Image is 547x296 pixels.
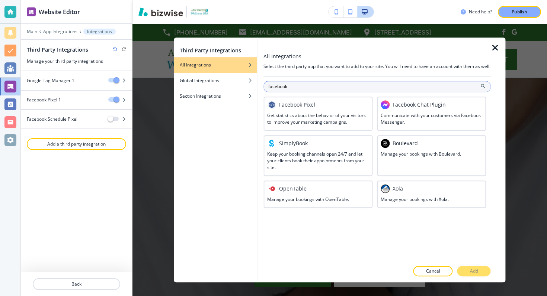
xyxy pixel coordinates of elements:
img: FACEBOOK_MESSENGER [381,100,390,109]
h4: Section Integrations [180,93,221,100]
div: Facebook Schedule PixelMissing Input. Please add your code. [21,110,132,129]
h3: Keep your booking channels open 24/7 and let your clients book their appointments from your site. [267,151,369,171]
p: Cancel [426,268,440,274]
div: SIMPLYBOOKSimplyBookKeep your booking channels open 24/7 and let your clients book their appointm... [263,135,372,176]
div: OPENTABLEOpenTableManage your bookings with OpenTable. [263,180,372,208]
h3: Communicate with your customers via Facebook Messenger. [381,112,482,126]
img: editor icon [27,7,36,16]
div: XOLAXolaManage your bookings with Xola. [377,180,486,208]
h3: Manage your bookings with Xola. [381,196,449,203]
button: Publish [498,6,541,18]
h4: Facebook Pixel 1 [27,97,61,103]
h3: Get statistics about the behavior of your visitors to improve your marketing campaigns. [267,112,369,126]
div: FACEBOOK_MESSENGERFacebook Chat PluginCommunicate with your customers via Facebook Messenger. [377,97,486,131]
p: Integrations [87,29,112,34]
div: Facebook Pixel 1 [21,91,132,110]
input: Search for an integration [263,81,490,92]
button: Add a third party integration [27,138,126,150]
div: BOULEVARDBoulevardManage your bookings with Boulevard. [377,135,486,176]
h3: SimplyBook [279,139,308,147]
h2: Third Party Integrations [180,46,241,54]
img: FACEBOOK_PIXEL [267,100,276,109]
button: Main [27,29,37,34]
h4: Select the third party app that you want to add to your site. You will need to have an account wi... [263,63,490,70]
p: Back [33,281,119,287]
button: All Integrations [174,57,257,73]
button: Section Integrations [174,88,257,104]
button: Cancel [413,266,453,276]
img: XOLA [381,184,390,193]
h2: Third Party Integrations [27,46,88,53]
h3: Xola [393,185,403,192]
button: Back [33,278,120,290]
button: App Integrations [43,29,77,34]
img: SIMPLYBOOK [267,139,276,148]
h3: Facebook Chat Plugin [393,101,446,108]
h3: Manage your third party integrations [27,58,126,65]
img: BOULEVARD [381,139,390,148]
button: Integrations [83,29,116,35]
h3: All Integrations [263,52,301,60]
h4: Google Tag Manager 1 [27,77,74,84]
button: Global Integrations [174,73,257,88]
h2: Website Editor [39,7,80,16]
span: Missing Input. Please add your code. [108,117,119,122]
h3: Need help? [469,9,492,15]
div: Google Tag Manager 1 [21,71,132,91]
h4: Facebook Schedule Pixel [27,116,77,123]
img: Your Logo [190,8,210,16]
h4: Global Integrations [180,77,219,84]
h3: Manage your bookings with OpenTable. [267,196,349,203]
h3: Manage your bookings with Boulevard. [381,151,461,157]
p: Publish [512,9,527,15]
h3: Facebook Pixel [279,101,315,108]
h3: OpenTable [279,185,307,192]
p: Add a third party integration [28,141,125,147]
h4: All Integrations [180,62,211,68]
div: FACEBOOK_PIXELFacebook PixelGet statistics about the behavior of your visitors to improve your ma... [263,97,372,131]
img: OPENTABLE [267,184,276,193]
img: Bizwise Logo [138,7,183,16]
h3: Boulevard [393,139,418,147]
